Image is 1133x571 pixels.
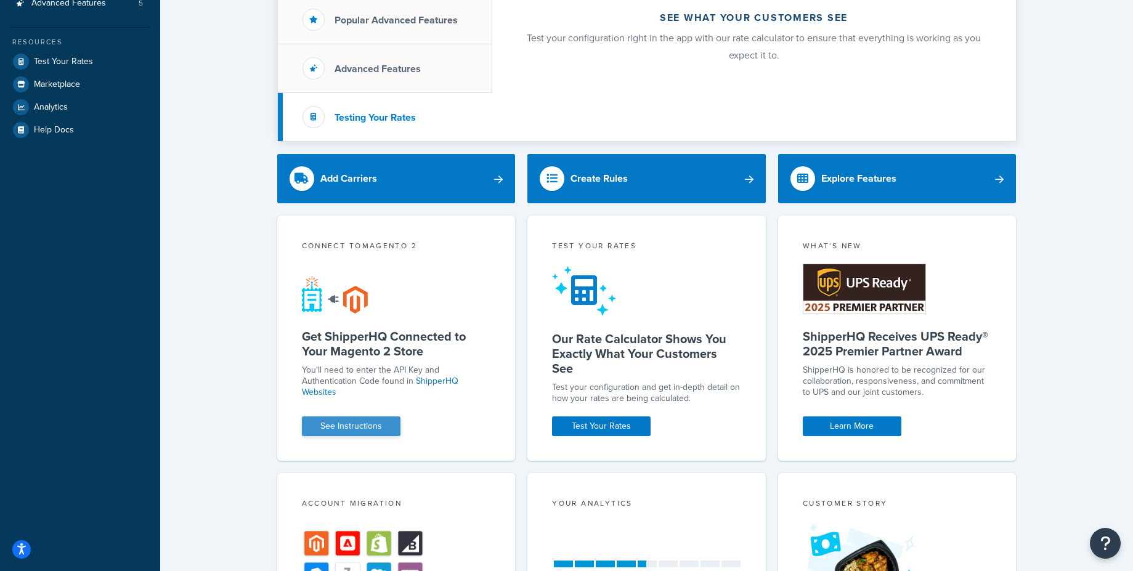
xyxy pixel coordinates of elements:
a: Create Rules [527,154,766,203]
span: Marketplace [34,79,80,90]
a: Marketplace [9,73,151,95]
h2: See what your customers see [525,12,983,23]
a: Analytics [9,96,151,118]
div: Account Migration [302,498,491,512]
div: Your Analytics [552,498,741,512]
div: Connect to Magento 2 [302,240,491,254]
h5: ShipperHQ Receives UPS Ready® 2025 Premier Partner Award [803,329,992,358]
h3: Popular Advanced Features [335,15,458,26]
h3: Testing Your Rates [335,112,416,123]
span: Help Docs [34,125,74,136]
div: Add Carriers [320,170,377,187]
a: Test Your Rates [9,51,151,73]
p: ShipperHQ is honored to be recognized for our collaboration, responsiveness, and commitment to UP... [803,365,992,398]
a: ShipperHQ Websites [302,375,458,399]
div: What's New [803,240,992,254]
div: Explore Features [821,170,896,187]
span: Analytics [34,102,68,113]
a: Test Your Rates [552,416,651,436]
a: Add Carriers [277,154,516,203]
div: Test your configuration and get in-depth detail on how your rates are being calculated. [552,382,741,404]
h5: Our Rate Calculator Shows You Exactly What Your Customers See [552,331,741,376]
p: You'll need to enter the API Key and Authentication Code found in [302,365,491,398]
a: Help Docs [9,119,151,141]
div: Create Rules [571,170,628,187]
button: Open Resource Center [1090,528,1121,559]
h3: Advanced Features [335,63,421,75]
a: Explore Features [778,154,1017,203]
span: Test your configuration right in the app with our rate calculator to ensure that everything is wo... [527,31,981,62]
div: Resources [9,37,151,47]
div: Test your rates [552,240,741,254]
a: Learn More [803,416,901,436]
span: Test Your Rates [34,57,93,67]
a: See Instructions [302,416,400,436]
h5: Get ShipperHQ Connected to Your Magento 2 Store [302,329,491,358]
img: connect-shq-magento-24cdf84b.svg [302,275,368,314]
div: Customer Story [803,498,992,512]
